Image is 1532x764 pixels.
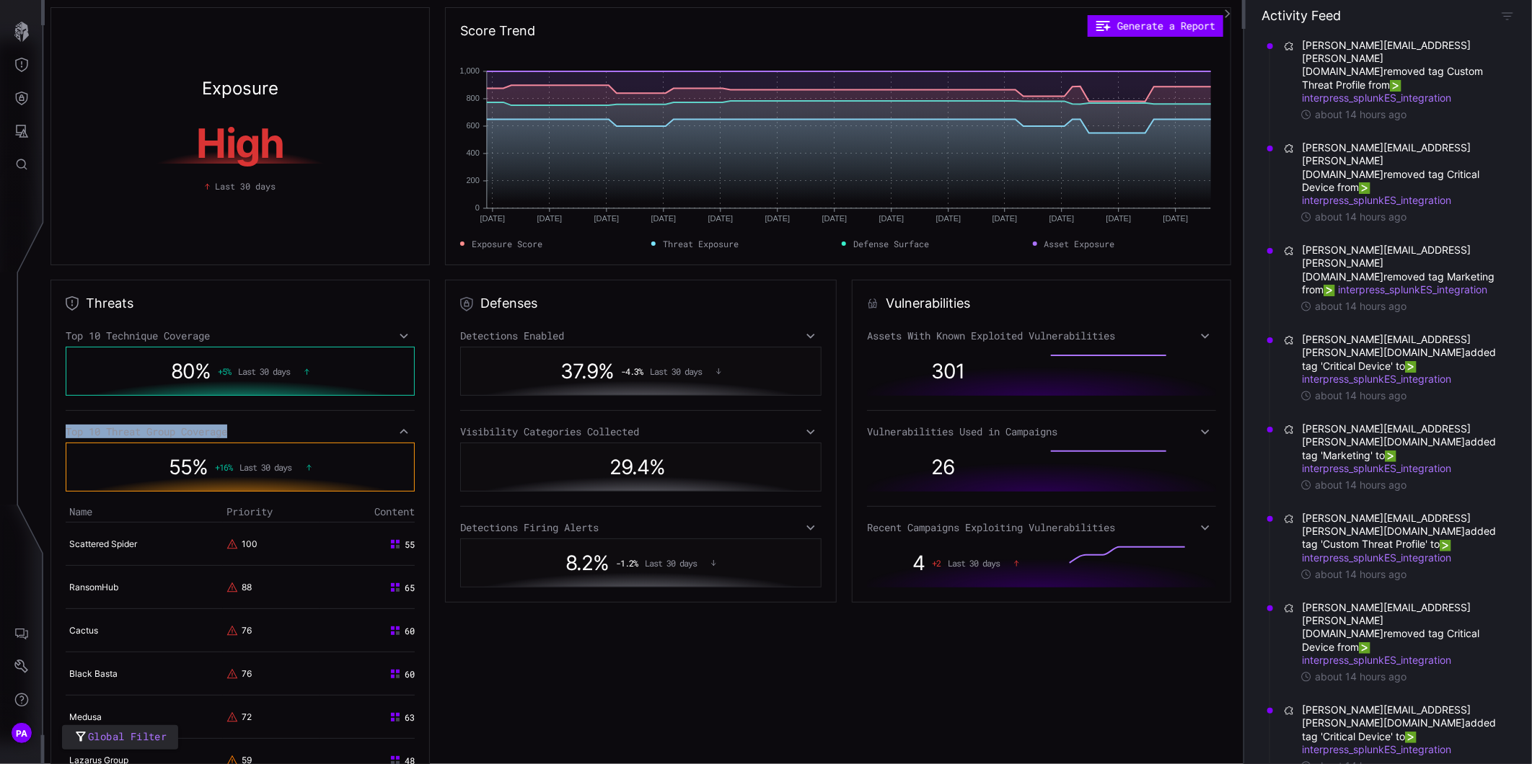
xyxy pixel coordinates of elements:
a: interpress_splunkES_integration [1302,641,1451,666]
span: Last 30 days [650,366,702,376]
h2: Threats [86,295,133,312]
text: [DATE] [708,214,734,223]
h2: Defenses [480,295,537,312]
span: Last 30 days [645,558,697,568]
a: interpress_splunkES_integration [1302,360,1451,385]
a: Medusa [69,711,102,722]
span: [PERSON_NAME][EMAIL_ADDRESS][PERSON_NAME][DOMAIN_NAME] removed tag Custom Threat Profile from [1302,39,1500,105]
text: 400 [467,148,480,157]
time: about 14 hours ago [1315,670,1406,683]
text: [DATE] [480,214,506,223]
span: 4 [912,551,925,575]
div: Top 10 Threat Group Coverage [66,425,415,438]
time: about 14 hours ago [1315,389,1406,402]
a: interpress_splunkES_integration [1302,181,1451,206]
text: [DATE] [1106,214,1132,223]
h4: Activity Feed [1262,7,1341,24]
span: + 2 [932,558,941,568]
span: 301 [931,359,964,383]
th: Priority [223,502,320,523]
span: Exposure Score [472,237,542,250]
text: [DATE] [1049,214,1075,223]
span: [PERSON_NAME][EMAIL_ADDRESS][PERSON_NAME][DOMAIN_NAME] removed tag Critical Device from [1302,141,1500,207]
div: Top 10 Technique Coverage [66,329,415,342]
a: interpress_splunkES_integration [1302,449,1451,474]
span: Threat Exposure [663,237,739,250]
img: Splunk ES [1390,80,1401,92]
h1: High [105,123,376,164]
a: Cactus [69,625,98,636]
text: 1,000 [460,66,480,75]
a: Black Basta [69,668,118,679]
span: 55 [405,538,415,551]
button: Generate a Report [1088,15,1223,37]
span: Last 30 days [216,179,276,192]
span: 63 [405,711,415,724]
span: Global Filter [88,728,167,746]
div: Detections Firing Alerts [460,521,822,534]
a: interpress_splunkES_integration [1302,538,1454,563]
span: 29.4 % [609,455,665,479]
div: 76 [242,667,253,680]
span: Defense Surface [853,237,929,250]
span: [PERSON_NAME][EMAIL_ADDRESS][PERSON_NAME][DOMAIN_NAME] removed tag Marketing from [1302,244,1500,296]
a: interpress_splunkES_integration [1324,283,1487,296]
span: 26 [931,455,954,479]
span: 60 [405,624,415,637]
text: [DATE] [936,214,961,223]
div: Detections Enabled [460,329,822,342]
text: [DATE] [594,214,620,223]
div: 76 [242,624,253,637]
img: Splunk ES [1405,732,1417,743]
div: 100 [242,538,253,551]
span: [PERSON_NAME][EMAIL_ADDRESS][PERSON_NAME][DOMAIN_NAME] added tag 'Critical Device' to [1302,703,1500,756]
text: [DATE] [822,214,848,223]
span: [PERSON_NAME][EMAIL_ADDRESS][PERSON_NAME][DOMAIN_NAME] added tag 'Custom Threat Profile' to [1302,512,1500,564]
text: [DATE] [1163,214,1189,223]
img: Splunk ES [1359,642,1370,654]
text: 0 [475,203,480,212]
a: Scattered Spider [69,538,137,549]
img: Splunk ES [1440,540,1451,551]
time: about 14 hours ago [1315,300,1406,313]
span: 60 [405,667,415,680]
h2: Score Trend [460,22,535,40]
span: [PERSON_NAME][EMAIL_ADDRESS][PERSON_NAME][DOMAIN_NAME] added tag 'Marketing' to [1302,422,1500,475]
img: Splunk ES [1385,450,1396,462]
time: about 14 hours ago [1315,210,1406,223]
span: PA [16,726,28,741]
text: [DATE] [651,214,677,223]
button: PA [1,716,43,750]
span: + 16 % [216,462,233,472]
th: Content [320,502,415,523]
span: + 5 % [218,366,231,376]
h2: Vulnerabilities [886,295,970,312]
button: Global Filter [62,725,178,750]
span: 37.9 % [560,359,614,383]
time: about 14 hours ago [1315,479,1406,492]
text: 800 [467,94,480,102]
div: Visibility Categories Collected [460,425,822,438]
span: 65 [405,581,415,594]
span: Last 30 days [948,558,1000,568]
text: [DATE] [879,214,904,223]
span: [PERSON_NAME][EMAIL_ADDRESS][PERSON_NAME][DOMAIN_NAME] removed tag Critical Device from [1302,601,1500,667]
span: 80 % [171,359,211,383]
a: interpress_splunkES_integration [1302,79,1451,104]
span: 8.2 % [565,551,609,575]
span: Last 30 days [238,366,290,376]
img: Splunk ES [1405,361,1417,373]
h2: Exposure [202,80,278,97]
span: Last 30 days [240,462,292,472]
span: [PERSON_NAME][EMAIL_ADDRESS][PERSON_NAME][DOMAIN_NAME] added tag 'Critical Device' to [1302,333,1500,386]
img: Splunk ES [1359,182,1370,194]
a: RansomHub [69,582,118,592]
text: 200 [467,176,480,185]
span: 55 % [170,455,208,479]
div: Recent Campaigns Exploiting Vulnerabilities [867,521,1216,534]
time: about 14 hours ago [1315,108,1406,121]
th: Name [66,502,223,523]
div: 72 [242,711,253,724]
span: Asset Exposure [1044,237,1115,250]
text: 600 [467,121,480,130]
